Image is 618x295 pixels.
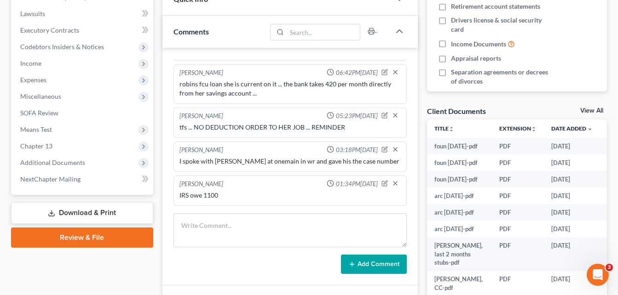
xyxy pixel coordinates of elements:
[20,76,46,84] span: Expenses
[492,221,544,237] td: PDF
[20,92,61,100] span: Miscellaneous
[551,125,593,132] a: Date Added expand_more
[492,138,544,154] td: PDF
[492,154,544,171] td: PDF
[580,108,603,114] a: View All
[13,171,153,187] a: NextChapter Mailing
[427,106,486,116] div: Client Documents
[427,154,492,171] td: foun [DATE]-pdf
[427,171,492,187] td: foun [DATE]-pdf
[449,126,454,132] i: unfold_more
[606,264,613,271] span: 3
[336,180,378,188] span: 01:34PM[DATE]
[13,105,153,121] a: SOFA Review
[179,157,401,166] div: I spoke with [PERSON_NAME] at onemain in wr and gave his the case number
[451,16,554,34] span: Drivers license & social security card
[451,40,506,49] span: Income Documents
[544,187,600,204] td: [DATE]
[20,175,81,183] span: NextChapter Mailing
[492,237,544,271] td: PDF
[179,191,401,200] div: IRS owe 1100
[179,146,223,155] div: [PERSON_NAME]
[427,138,492,154] td: foun [DATE]-pdf
[451,68,554,86] span: Separation agreements or decrees of divorces
[179,68,223,78] div: [PERSON_NAME]
[11,202,153,224] a: Download & Print
[434,125,454,132] a: Titleunfold_more
[11,227,153,248] a: Review & File
[20,109,58,117] span: SOFA Review
[587,264,609,286] iframe: Intercom live chat
[20,125,52,133] span: Means Test
[179,123,401,132] div: tfs ... NO DEDUCTION ORDER TO HER JOB ... REMINDER
[179,112,223,121] div: [PERSON_NAME]
[544,138,600,154] td: [DATE]
[492,187,544,204] td: PDF
[341,255,407,274] button: Add Comment
[20,26,79,34] span: Executory Contracts
[20,142,52,150] span: Chapter 13
[336,146,378,154] span: 03:18PM[DATE]
[544,237,600,271] td: [DATE]
[287,24,360,40] input: Search...
[544,221,600,237] td: [DATE]
[427,237,492,271] td: [PERSON_NAME], last 2 months stubs-pdf
[531,126,537,132] i: unfold_more
[544,171,600,187] td: [DATE]
[492,171,544,187] td: PDF
[173,27,209,36] span: Comments
[499,125,537,132] a: Extensionunfold_more
[13,6,153,22] a: Lawsuits
[544,154,600,171] td: [DATE]
[427,221,492,237] td: arc [DATE]-pdf
[20,43,104,51] span: Codebtors Insiders & Notices
[20,10,45,17] span: Lawsuits
[451,2,540,11] span: Retirement account statements
[13,22,153,39] a: Executory Contracts
[336,112,378,120] span: 05:23PM[DATE]
[492,204,544,221] td: PDF
[427,187,492,204] td: arc [DATE]-pdf
[336,68,378,77] span: 06:42PM[DATE]
[20,59,41,67] span: Income
[427,204,492,221] td: arc [DATE]-pdf
[544,204,600,221] td: [DATE]
[20,159,85,166] span: Additional Documents
[179,79,401,98] div: robins fcu loan she is current on it ... the bank takes 420 per month directly from her savings a...
[451,54,501,63] span: Appraisal reports
[179,180,223,189] div: [PERSON_NAME]
[587,126,593,132] i: expand_more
